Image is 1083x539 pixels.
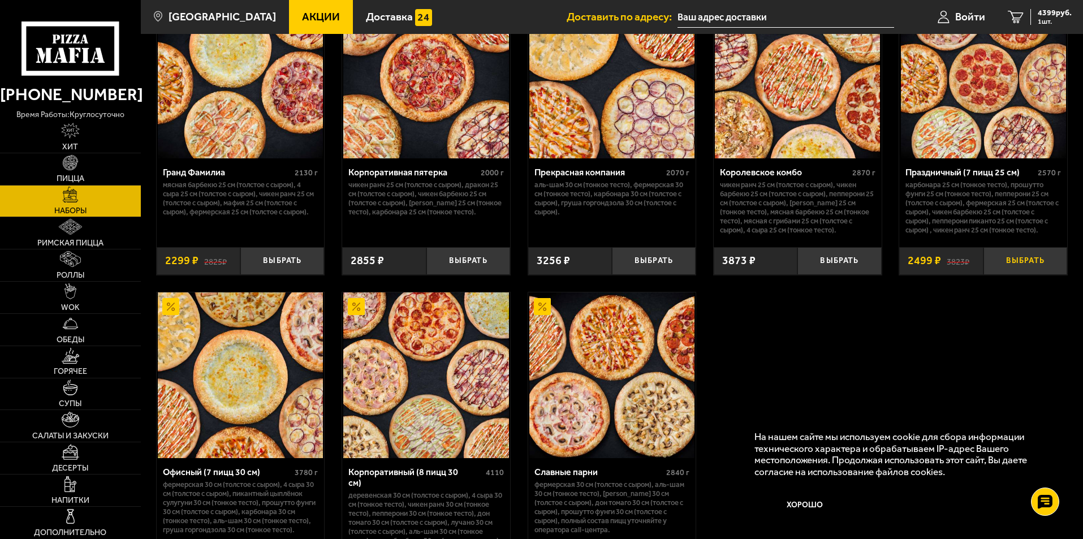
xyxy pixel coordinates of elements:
[537,255,570,266] span: 3256 ₽
[162,298,179,315] img: Акционный
[163,167,292,178] div: Гранд Фамилиа
[54,368,87,376] span: Горячее
[666,168,689,178] span: 2070 г
[426,247,510,275] button: Выбрать
[567,11,678,22] span: Доставить по адресу:
[302,11,340,22] span: Акции
[62,143,78,151] span: Хит
[983,247,1067,275] button: Выбрать
[32,432,109,440] span: Салаты и закуски
[204,255,227,266] s: 2825 ₽
[165,255,199,266] span: 2299 ₽
[612,247,696,275] button: Выбрать
[720,167,849,178] div: Королевское комбо
[61,304,80,312] span: WOK
[905,167,1035,178] div: Праздничный (7 пицц 25 см)
[57,175,84,183] span: Пицца
[295,168,318,178] span: 2130 г
[534,167,664,178] div: Прекрасная компания
[163,467,292,477] div: Офисный (7 пицц 30 см)
[534,180,690,217] p: Аль-Шам 30 см (тонкое тесто), Фермерская 30 см (тонкое тесто), Карбонара 30 см (толстое с сыром),...
[666,468,689,477] span: 2840 г
[534,298,551,315] img: Акционный
[348,180,504,217] p: Чикен Ранч 25 см (толстое с сыром), Дракон 25 см (толстое с сыром), Чикен Барбекю 25 см (толстое ...
[754,431,1050,478] p: На нашем сайте мы используем cookie для сбора информации технического характера и обрабатываем IP...
[366,11,413,22] span: Доставка
[481,168,504,178] span: 2000 г
[722,255,756,266] span: 3873 ₽
[852,168,875,178] span: 2870 г
[678,7,894,28] input: Ваш адрес доставки
[528,292,696,458] a: АкционныйСлавные парни
[797,247,881,275] button: Выбрать
[754,489,856,523] button: Хорошо
[342,292,510,458] a: АкционныйКорпоративный (8 пицц 30 см)
[1038,9,1072,17] span: 4399 руб.
[59,400,81,408] span: Супы
[295,468,318,477] span: 3780 г
[343,292,508,458] img: Корпоративный (8 пицц 30 см)
[1038,18,1072,25] span: 1 шт.
[34,529,106,537] span: Дополнительно
[348,467,483,488] div: Корпоративный (8 пицц 30 см)
[534,480,690,534] p: Фермерская 30 см (толстое с сыром), Аль-Шам 30 см (тонкое тесто), [PERSON_NAME] 30 см (толстое с ...
[54,207,87,215] span: Наборы
[486,468,504,477] span: 4110
[529,292,694,458] img: Славные парни
[351,255,384,266] span: 2855 ₽
[163,180,318,217] p: Мясная Барбекю 25 см (толстое с сыром), 4 сыра 25 см (толстое с сыром), Чикен Ранч 25 см (толстое...
[240,247,324,275] button: Выбрать
[169,11,276,22] span: [GEOGRAPHIC_DATA]
[158,292,323,458] img: Офисный (7 пицц 30 см)
[57,271,84,279] span: Роллы
[52,464,88,472] span: Десерты
[163,480,318,534] p: Фермерская 30 см (толстое с сыром), 4 сыра 30 см (толстое с сыром), Пикантный цыплёнок сулугуни 3...
[905,180,1061,235] p: Карбонара 25 см (тонкое тесто), Прошутто Фунги 25 см (тонкое тесто), Пепперони 25 см (толстое с с...
[534,467,664,477] div: Славные парни
[157,292,325,458] a: АкционныйОфисный (7 пицц 30 см)
[415,9,432,26] img: 15daf4d41897b9f0e9f617042186c801.svg
[1038,168,1061,178] span: 2570 г
[57,336,84,344] span: Обеды
[908,255,941,266] span: 2499 ₽
[51,497,89,504] span: Напитки
[348,167,478,178] div: Корпоративная пятерка
[720,180,875,235] p: Чикен Ранч 25 см (толстое с сыром), Чикен Барбекю 25 см (толстое с сыром), Пепперони 25 см (толст...
[37,239,103,247] span: Римская пицца
[348,298,365,315] img: Акционный
[955,11,985,22] span: Войти
[947,255,969,266] s: 3823 ₽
